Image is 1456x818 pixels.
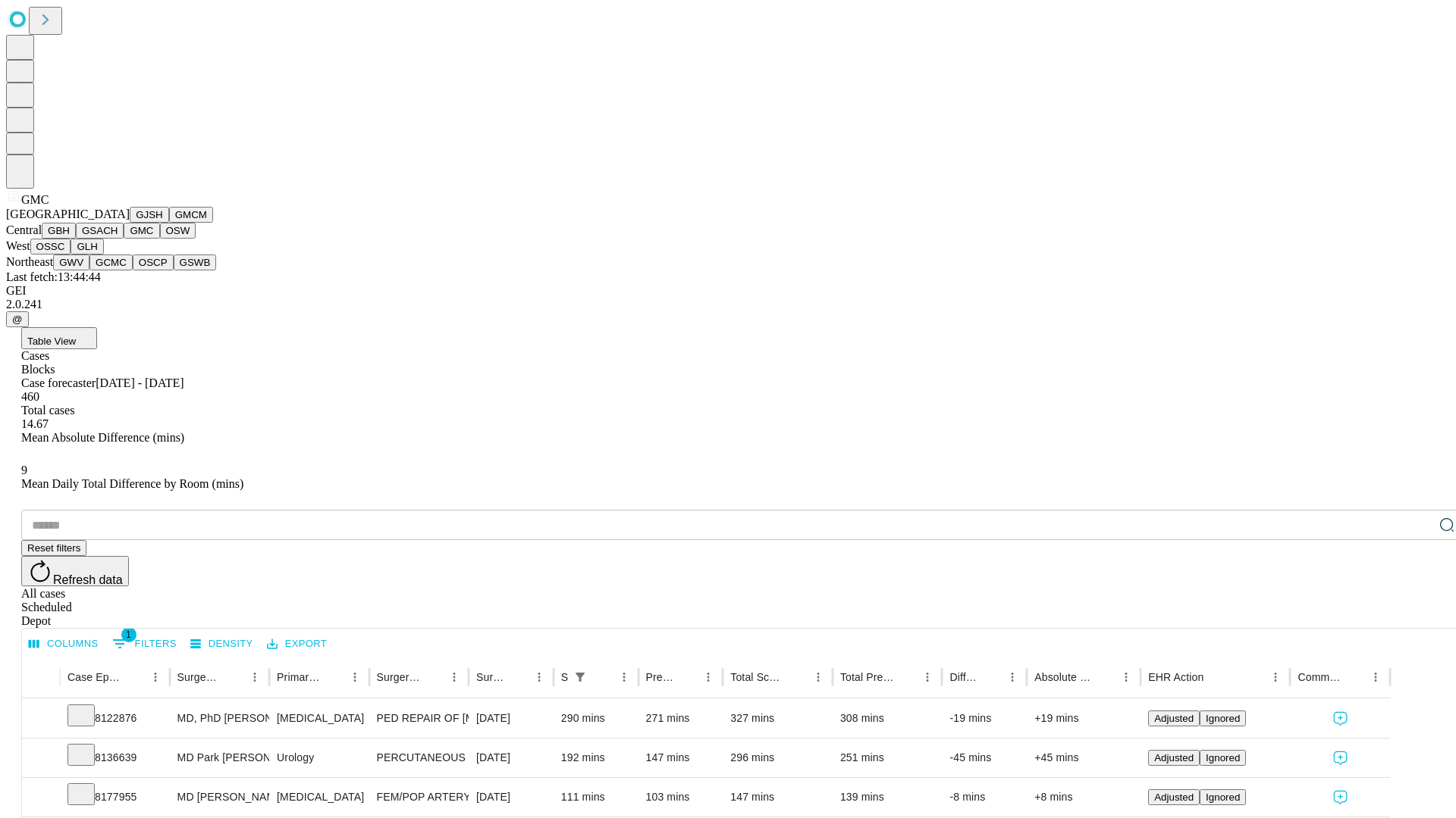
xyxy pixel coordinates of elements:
button: Adjusted [1148,710,1200,726]
button: Menu [698,667,719,688]
div: Surgery Name [377,671,421,683]
button: Select columns [25,632,102,656]
button: Density [187,632,257,656]
span: Table View [27,336,76,347]
div: 1 active filter [570,667,591,688]
div: 147 mins [646,738,716,777]
span: Case forecaster [21,376,96,389]
button: Sort [1205,667,1226,688]
span: [GEOGRAPHIC_DATA] [6,208,130,220]
button: Ignored [1200,710,1246,726]
button: Menu [808,667,829,688]
button: Ignored [1200,789,1246,805]
div: 111 mins [561,778,631,816]
div: [MEDICAL_DATA] [277,699,361,738]
div: Absolute Difference [1034,671,1093,683]
button: Expand [30,745,52,772]
div: +19 mins [1034,699,1133,738]
button: Ignored [1200,750,1246,766]
div: 308 mins [840,699,935,738]
span: Refresh data [53,573,123,586]
button: Menu [444,667,465,688]
button: Menu [529,667,550,688]
div: Predicted In Room Duration [646,671,676,683]
div: 251 mins [840,738,935,777]
span: 9 [21,464,27,476]
div: PED REPAIR OF [MEDICAL_DATA] OR CARINATUM [377,699,461,738]
span: Total cases [21,404,74,417]
div: MD [PERSON_NAME] [PERSON_NAME] Md [177,778,262,816]
div: 8122876 [67,699,162,738]
button: Refresh data [21,556,129,586]
button: Menu [1002,667,1023,688]
span: Adjusted [1154,791,1194,803]
span: GMC [21,193,49,206]
div: MD, PhD [PERSON_NAME] [PERSON_NAME] Md Phd [177,699,262,738]
span: West [6,239,30,252]
span: 460 [21,390,39,403]
div: +45 mins [1034,738,1133,777]
span: @ [12,314,23,325]
button: Expand [30,785,52,811]
button: Menu [1365,667,1386,688]
button: Show filters [108,632,180,656]
div: 103 mins [646,778,716,816]
div: 296 mins [730,738,825,777]
button: Reset filters [21,540,86,556]
button: Adjusted [1148,750,1200,766]
div: Scheduled In Room Duration [561,671,568,683]
button: Table View [21,327,97,349]
div: Primary Service [277,671,321,683]
button: Sort [507,667,529,688]
button: Sort [676,667,698,688]
button: Menu [344,667,366,688]
span: 1 [121,627,136,642]
button: Sort [981,667,1002,688]
div: [DATE] [476,738,546,777]
span: [DATE] - [DATE] [96,376,184,389]
button: Sort [896,667,917,688]
button: GWV [53,254,89,270]
button: Sort [422,667,444,688]
div: Difference [949,671,979,683]
button: GBH [42,223,76,239]
div: GEI [6,284,1450,298]
button: GJSH [130,207,169,223]
button: Adjusted [1148,789,1200,805]
button: Menu [613,667,635,688]
div: 2.0.241 [6,298,1450,311]
span: 14.67 [21,417,49,430]
button: Sort [1344,667,1365,688]
button: GSACH [76,223,124,239]
button: GLH [71,239,103,254]
div: Comments [1298,671,1341,683]
div: -19 mins [949,699,1019,738]
div: 192 mins [561,738,631,777]
div: Surgery Date [476,671,506,683]
button: OSSC [30,239,71,254]
button: OSW [160,223,196,239]
div: Total Scheduled Duration [730,671,785,683]
div: [DATE] [476,699,546,738]
button: GMC [124,223,159,239]
div: 290 mins [561,699,631,738]
div: 8136639 [67,738,162,777]
span: Central [6,223,42,236]
span: Ignored [1206,791,1240,803]
span: Ignored [1206,713,1240,724]
div: [DATE] [476,778,546,816]
button: Menu [1265,667,1286,688]
div: Total Predicted Duration [840,671,895,683]
div: 327 mins [730,699,825,738]
button: Show filters [570,667,591,688]
div: PERCUTANEOUS NEPHROSTOLITHOTOMY OVER 2CM [377,738,461,777]
div: Urology [277,738,361,777]
div: +8 mins [1034,778,1133,816]
button: Menu [145,667,166,688]
button: Sort [786,667,808,688]
div: [MEDICAL_DATA] [277,778,361,816]
span: Last fetch: 13:44:44 [6,270,101,283]
div: FEM/POP ARTERY REVASC W/ [MEDICAL_DATA]+[MEDICAL_DATA] [377,778,461,816]
button: Sort [223,667,244,688]
button: Sort [592,667,613,688]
